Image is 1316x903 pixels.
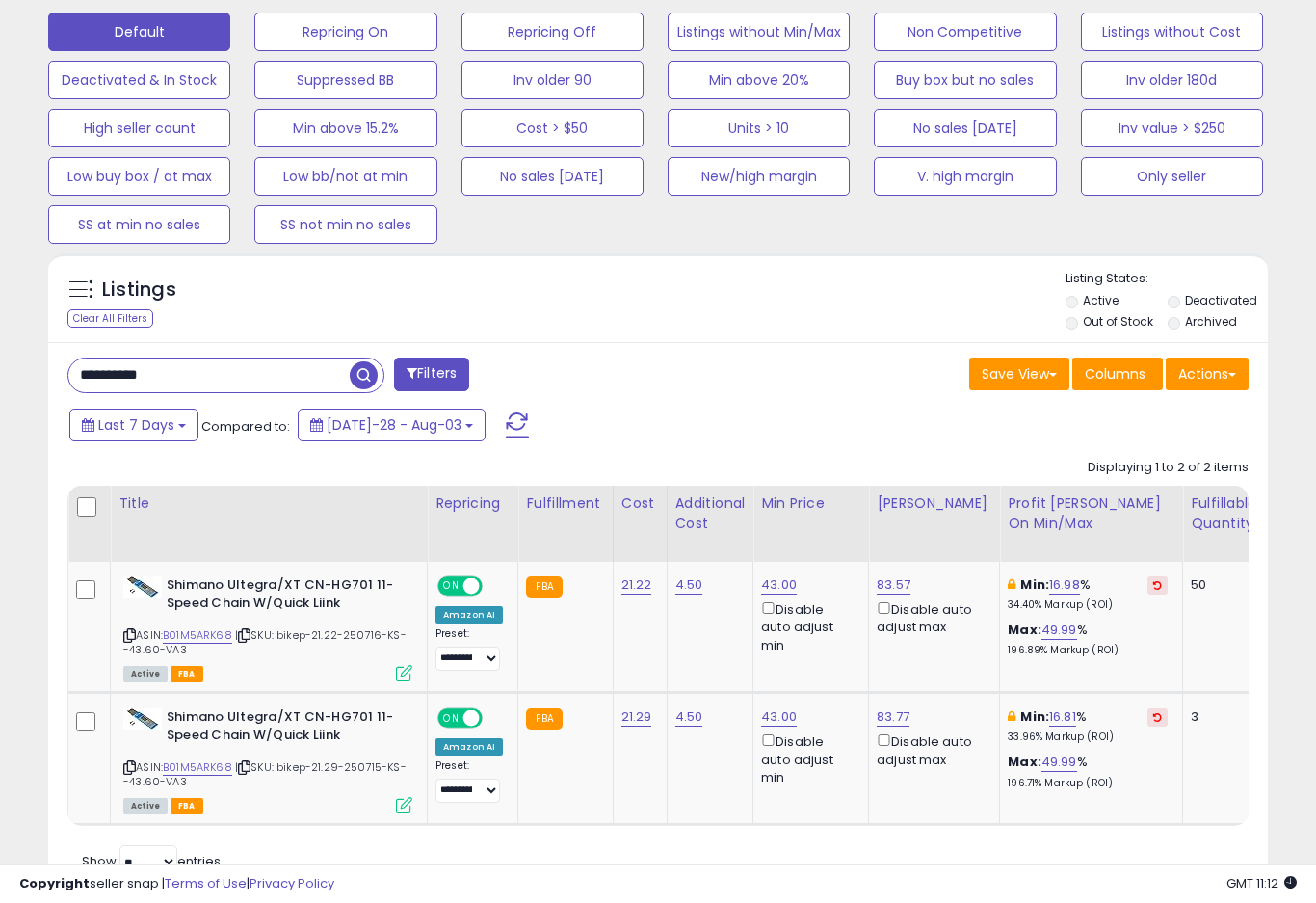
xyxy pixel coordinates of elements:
button: Filters [394,358,469,391]
small: FBA [526,576,562,598]
button: New/high margin [668,157,850,196]
button: Columns [1072,358,1163,390]
div: Fulfillment [526,493,604,514]
button: SS at min no sales [48,205,230,244]
a: B01M5ARK68 [163,759,232,776]
button: Low buy box / at max [48,157,230,196]
div: 3 [1191,708,1250,726]
button: Min above 20% [668,61,850,99]
b: Shimano Ultegra/XT CN-HG701 11-Speed Chain W/Quick Liink [167,708,401,749]
button: Save View [969,358,1069,390]
span: Columns [1085,364,1145,384]
button: Deactivated & In Stock [48,61,230,99]
button: Listings without Cost [1081,13,1263,51]
span: Compared to: [201,417,290,436]
div: [PERSON_NAME] [877,493,991,514]
a: Privacy Policy [250,874,334,892]
button: Listings without Min/Max [668,13,850,51]
span: ON [439,578,463,595]
span: OFF [480,710,511,727]
button: Only seller [1081,157,1263,196]
b: Shimano Ultegra/XT CN-HG701 11-Speed Chain W/Quick Liink [167,576,401,617]
button: [DATE]-28 - Aug-03 [298,409,486,441]
div: Displaying 1 to 2 of 2 items [1088,459,1249,477]
button: Inv value > $250 [1081,109,1263,147]
p: 34.40% Markup (ROI) [1008,598,1168,612]
a: 43.00 [761,707,797,727]
button: No sales [DATE] [461,157,644,196]
a: B01M5ARK68 [163,627,232,644]
b: Max: [1008,753,1041,771]
a: Terms of Use [165,874,247,892]
button: Repricing Off [461,13,644,51]
div: Disable auto adjust min [761,598,854,654]
button: Suppressed BB [254,61,436,99]
button: Cost > $50 [461,109,644,147]
th: The percentage added to the cost of goods (COGS) that forms the calculator for Min & Max prices. [1000,486,1183,562]
a: 83.77 [877,707,909,727]
div: % [1008,754,1168,789]
a: 83.57 [877,575,910,595]
button: High seller count [48,109,230,147]
div: Amazon AI [435,738,503,756]
button: V. high margin [874,157,1056,196]
div: Cost [621,493,659,514]
a: 49.99 [1041,621,1077,640]
a: 21.22 [621,575,652,595]
b: Max: [1008,621,1041,639]
button: Min above 15.2% [254,109,436,147]
div: 50 [1191,576,1250,594]
div: Preset: [435,627,503,671]
b: Min: [1020,707,1049,726]
div: Fulfillable Quantity [1191,493,1257,534]
div: % [1008,708,1168,744]
p: 33.96% Markup (ROI) [1008,730,1168,744]
p: 196.71% Markup (ROI) [1008,777,1168,790]
h5: Listings [102,277,176,304]
small: FBA [526,708,562,730]
a: 21.29 [621,707,652,727]
img: 41uaR8pfhnL._SL40_.jpg [123,576,162,598]
a: 43.00 [761,575,797,595]
span: OFF [480,578,511,595]
a: 16.81 [1049,707,1076,727]
button: Low bb/not at min [254,157,436,196]
span: All listings currently available for purchase on Amazon [123,666,168,682]
button: Units > 10 [668,109,850,147]
a: 4.50 [675,707,703,727]
div: Clear All Filters [67,309,153,328]
span: | SKU: bikep-21.29-250715-KS--43.60-VA3 [123,759,407,788]
div: Min Price [761,493,860,514]
div: % [1008,576,1168,612]
b: Min: [1020,575,1049,594]
div: Disable auto adjust max [877,730,985,768]
div: Profit [PERSON_NAME] on Min/Max [1008,493,1174,534]
p: Listing States: [1066,270,1268,288]
button: Buy box but no sales [874,61,1056,99]
p: 196.89% Markup (ROI) [1008,644,1168,657]
span: Show: entries [82,852,221,870]
button: Default [48,13,230,51]
label: Deactivated [1185,292,1257,308]
span: FBA [171,798,203,814]
a: 4.50 [675,575,703,595]
button: Non Competitive [874,13,1056,51]
div: Title [118,493,419,514]
div: Disable auto adjust max [877,598,985,636]
div: Disable auto adjust min [761,730,854,786]
div: % [1008,622,1168,657]
span: | SKU: bikep-21.22-250716-KS--43.60-VA3 [123,627,407,656]
label: Archived [1185,313,1237,330]
label: Active [1083,292,1119,308]
div: Preset: [435,759,503,803]
div: ASIN: [123,708,412,811]
span: ON [439,710,463,727]
div: seller snap | | [19,875,334,893]
span: [DATE]-28 - Aug-03 [327,415,461,435]
button: Actions [1166,358,1249,390]
div: Repricing [435,493,510,514]
div: ASIN: [123,576,412,679]
img: 41uaR8pfhnL._SL40_.jpg [123,708,162,730]
span: FBA [171,666,203,682]
a: 49.99 [1041,753,1077,772]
